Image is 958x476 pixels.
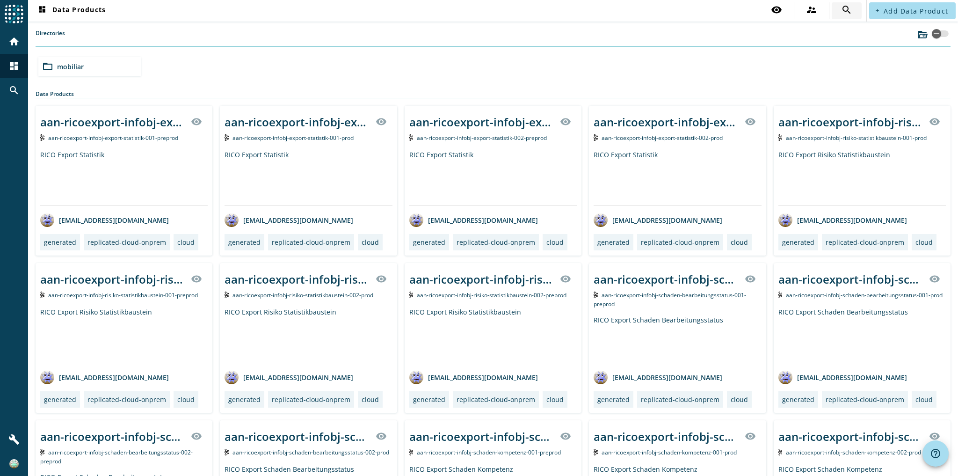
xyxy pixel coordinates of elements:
div: cloud [177,238,195,247]
mat-icon: visibility [745,431,756,442]
span: Data Products [36,5,106,16]
mat-icon: dashboard [36,5,48,16]
div: [EMAIL_ADDRESS][DOMAIN_NAME] [778,213,907,227]
img: avatar [225,370,239,384]
img: avatar [40,213,54,227]
div: aan-ricoexport-infobj-schaden-bearbeitungsstatus-002-_stage_ [225,429,370,444]
span: Kafka Topic: aan-ricoexport-infobj-risiko-statistikbaustein-001-prod [786,134,927,142]
div: cloud [915,395,933,404]
span: Kafka Topic: aan-ricoexport-infobj-export-statistik-001-prod [232,134,354,142]
mat-icon: help_outline [930,448,941,459]
div: aan-ricoexport-infobj-risiko-statistikbaustein-002-_stage_ [409,271,554,287]
img: spoud-logo.svg [5,5,23,23]
mat-icon: visibility [745,273,756,285]
mat-icon: visibility [771,4,782,15]
div: RICO Export Schaden Bearbeitungsstatus [594,315,761,363]
mat-icon: add [875,8,880,13]
img: avatar [594,213,608,227]
img: Kafka Topic: aan-ricoexport-infobj-export-statistik-002-preprod [409,134,414,141]
mat-icon: visibility [929,273,940,285]
div: aan-ricoexport-infobj-schaden-bearbeitungsstatus-002-_stage_ [40,429,185,444]
div: RICO Export Risiko Statistikbaustein [40,308,208,363]
div: aan-ricoexport-infobj-schaden-bearbeitungsstatus-001-_stage_ [778,271,923,287]
img: Kafka Topic: aan-ricoexport-infobj-schaden-kompetenz-001-prod [594,449,598,455]
div: cloud [546,395,564,404]
div: [EMAIL_ADDRESS][DOMAIN_NAME] [40,370,169,384]
div: generated [413,395,445,404]
mat-icon: folder_open [42,61,53,72]
div: Data Products [36,90,951,98]
div: generated [413,238,445,247]
div: generated [228,238,261,247]
div: aan-ricoexport-infobj-risiko-statistikbaustein-002-_stage_ [225,271,370,287]
div: RICO Export Risiko Statistikbaustein [225,308,392,363]
span: Kafka Topic: aan-ricoexport-infobj-schaden-kompetenz-001-preprod [417,448,561,456]
img: Kafka Topic: aan-ricoexport-infobj-schaden-kompetenz-002-prod [778,449,783,455]
div: [EMAIL_ADDRESS][DOMAIN_NAME] [409,213,538,227]
button: Data Products [33,2,109,19]
div: aan-ricoexport-infobj-schaden-kompetenz-002-_stage_ [778,429,923,444]
img: c5efd522b9e2345ba31424202ff1fd10 [9,459,19,469]
div: RICO Export Schaden Bearbeitungsstatus [778,308,946,363]
mat-icon: visibility [560,431,571,442]
div: generated [782,238,814,247]
img: Kafka Topic: aan-ricoexport-infobj-export-statistik-002-prod [594,134,598,141]
img: Kafka Topic: aan-ricoexport-infobj-schaden-bearbeitungsstatus-002-prod [225,449,229,455]
label: Directories [36,29,65,46]
span: Kafka Topic: aan-ricoexport-infobj-schaden-kompetenz-002-prod [786,448,921,456]
mat-icon: visibility [191,273,202,285]
div: [EMAIL_ADDRESS][DOMAIN_NAME] [40,213,169,227]
mat-icon: visibility [376,273,387,285]
div: aan-ricoexport-infobj-export-statistik-002-_stage_ [409,114,554,130]
div: [EMAIL_ADDRESS][DOMAIN_NAME] [225,213,353,227]
span: Kafka Topic: aan-ricoexport-infobj-export-statistik-002-prod [602,134,723,142]
span: Kafka Topic: aan-ricoexport-infobj-export-statistik-001-preprod [48,134,178,142]
mat-icon: search [8,85,20,96]
button: Add Data Product [869,2,956,19]
div: replicated-cloud-onprem [87,238,166,247]
div: replicated-cloud-onprem [87,395,166,404]
span: Kafka Topic: aan-ricoexport-infobj-schaden-bearbeitungsstatus-002-preprod [40,448,193,465]
div: aan-ricoexport-infobj-risiko-statistikbaustein-001-_stage_ [778,114,923,130]
div: RICO Export Risiko Statistikbaustein [409,308,577,363]
img: avatar [225,213,239,227]
mat-icon: visibility [191,431,202,442]
div: replicated-cloud-onprem [272,238,350,247]
span: Kafka Topic: aan-ricoexport-infobj-schaden-bearbeitungsstatus-001-preprod [594,291,746,308]
div: generated [44,395,76,404]
div: replicated-cloud-onprem [641,395,719,404]
img: Kafka Topic: aan-ricoexport-infobj-schaden-bearbeitungsstatus-002-preprod [40,449,44,455]
div: [EMAIL_ADDRESS][DOMAIN_NAME] [594,370,722,384]
div: replicated-cloud-onprem [826,395,904,404]
span: Kafka Topic: aan-ricoexport-infobj-export-statistik-002-preprod [417,134,547,142]
div: aan-ricoexport-infobj-risiko-statistikbaustein-001-_stage_ [40,271,185,287]
img: avatar [409,213,423,227]
div: aan-ricoexport-infobj-schaden-bearbeitungsstatus-001-_stage_ [594,271,739,287]
div: cloud [362,395,379,404]
div: generated [228,395,261,404]
img: Kafka Topic: aan-ricoexport-infobj-schaden-bearbeitungsstatus-001-prod [778,292,783,298]
img: avatar [778,213,792,227]
span: Kafka Topic: aan-ricoexport-infobj-risiko-statistikbaustein-001-preprod [48,291,198,299]
div: cloud [546,238,564,247]
img: Kafka Topic: aan-ricoexport-infobj-risiko-statistikbaustein-002-preprod [409,292,414,298]
mat-icon: dashboard [8,60,20,72]
span: Kafka Topic: aan-ricoexport-infobj-risiko-statistikbaustein-002-prod [232,291,373,299]
img: Kafka Topic: aan-ricoexport-infobj-risiko-statistikbaustein-002-prod [225,292,229,298]
div: [EMAIL_ADDRESS][DOMAIN_NAME] [409,370,538,384]
mat-icon: visibility [560,273,571,285]
div: replicated-cloud-onprem [457,238,535,247]
div: generated [782,395,814,404]
mat-icon: visibility [929,116,940,127]
div: replicated-cloud-onprem [641,238,719,247]
div: aan-ricoexport-infobj-schaden-kompetenz-001-_stage_ [594,429,739,444]
mat-icon: visibility [376,116,387,127]
div: replicated-cloud-onprem [457,395,535,404]
mat-icon: visibility [929,431,940,442]
mat-icon: supervisor_account [806,4,817,15]
div: RICO Export Statistik [225,150,392,205]
div: cloud [915,238,933,247]
div: RICO Export Risiko Statistikbaustein [778,150,946,205]
img: Kafka Topic: aan-ricoexport-infobj-risiko-statistikbaustein-001-prod [778,134,783,141]
mat-icon: visibility [745,116,756,127]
